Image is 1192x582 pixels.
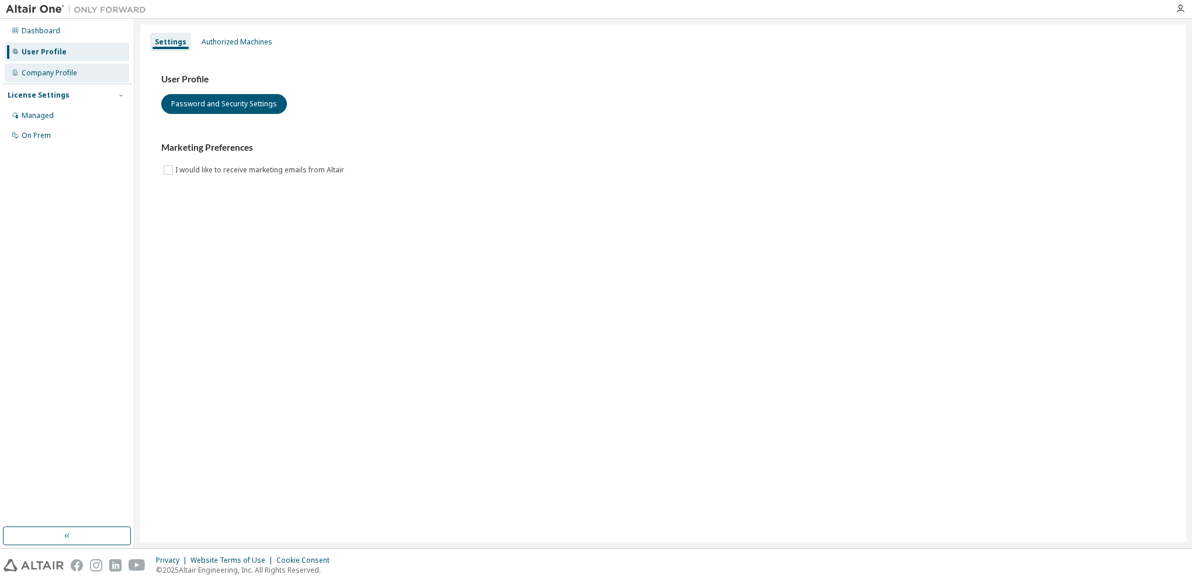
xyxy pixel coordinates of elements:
div: Authorized Machines [202,37,272,47]
h3: User Profile [161,74,1165,85]
p: © 2025 Altair Engineering, Inc. All Rights Reserved. [156,565,337,575]
div: On Prem [22,131,51,140]
img: altair_logo.svg [4,559,64,571]
div: Privacy [156,556,190,565]
h3: Marketing Preferences [161,142,1165,154]
img: instagram.svg [90,559,102,571]
img: linkedin.svg [109,559,122,571]
div: Company Profile [22,68,77,78]
div: Dashboard [22,26,60,36]
div: Settings [155,37,186,47]
button: Password and Security Settings [161,94,287,114]
img: youtube.svg [129,559,145,571]
label: I would like to receive marketing emails from Altair [175,163,346,177]
div: Website Terms of Use [190,556,276,565]
div: Cookie Consent [276,556,337,565]
div: License Settings [8,91,70,100]
img: facebook.svg [71,559,83,571]
div: Managed [22,111,54,120]
img: Altair One [6,4,152,15]
div: User Profile [22,47,67,57]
